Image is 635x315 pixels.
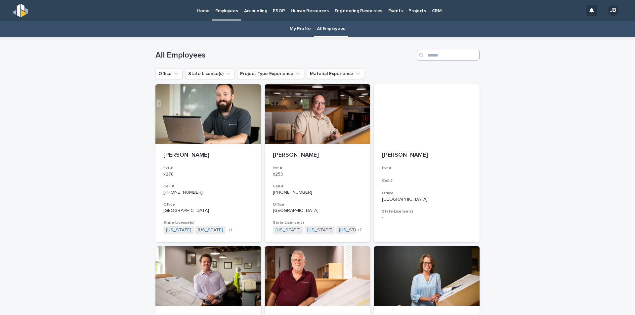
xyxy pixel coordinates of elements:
[307,68,364,79] button: Material Experience
[163,220,253,225] h3: State License(s)
[290,21,311,37] a: My Profile
[382,209,472,214] h3: State License(s)
[163,152,253,159] p: [PERSON_NAME]
[275,227,301,233] a: [US_STATE]
[155,84,261,242] a: [PERSON_NAME]Ext #x278Cell #[PHONE_NUMBER]Office[GEOGRAPHIC_DATA]State License(s)[US_STATE] [US_S...
[163,190,203,195] a: [PHONE_NUMBER]
[273,184,362,189] h3: Cell #
[417,50,480,60] input: Search
[307,227,332,233] a: [US_STATE]
[273,152,362,159] p: [PERSON_NAME]
[273,190,312,195] a: [PHONE_NUMBER]
[382,197,472,202] p: [GEOGRAPHIC_DATA]
[13,4,28,17] img: s5b5MGTdWwFoU4EDV7nw
[163,208,253,214] p: [GEOGRAPHIC_DATA]
[163,184,253,189] h3: Cell #
[608,5,618,16] div: JB
[265,84,370,242] a: [PERSON_NAME]Ext #x259Cell #[PHONE_NUMBER]Office[GEOGRAPHIC_DATA]State License(s)[US_STATE] [US_S...
[273,220,362,225] h3: State License(s)
[228,228,232,232] span: + 1
[317,21,345,37] a: All Employees
[382,178,472,183] h3: Cell #
[155,51,414,60] h1: All Employees
[163,172,174,177] a: x278
[185,68,234,79] button: State License(s)
[382,152,472,159] p: [PERSON_NAME]
[155,68,183,79] button: Office
[273,208,362,214] p: [GEOGRAPHIC_DATA]
[163,166,253,171] h3: Ext #
[382,191,472,196] h3: Office
[163,202,253,207] h3: Office
[273,166,362,171] h3: Ext #
[198,227,223,233] a: [US_STATE]
[339,227,364,233] a: [US_STATE]
[273,172,283,177] a: x259
[382,215,472,220] p: -
[237,68,304,79] button: Project Type Experience
[166,227,191,233] a: [US_STATE]
[374,84,480,242] a: [PERSON_NAME]Ext #Cell #Office[GEOGRAPHIC_DATA]State License(s)-
[273,202,362,207] h3: Office
[382,166,472,171] h3: Ext #
[357,228,361,232] span: + 7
